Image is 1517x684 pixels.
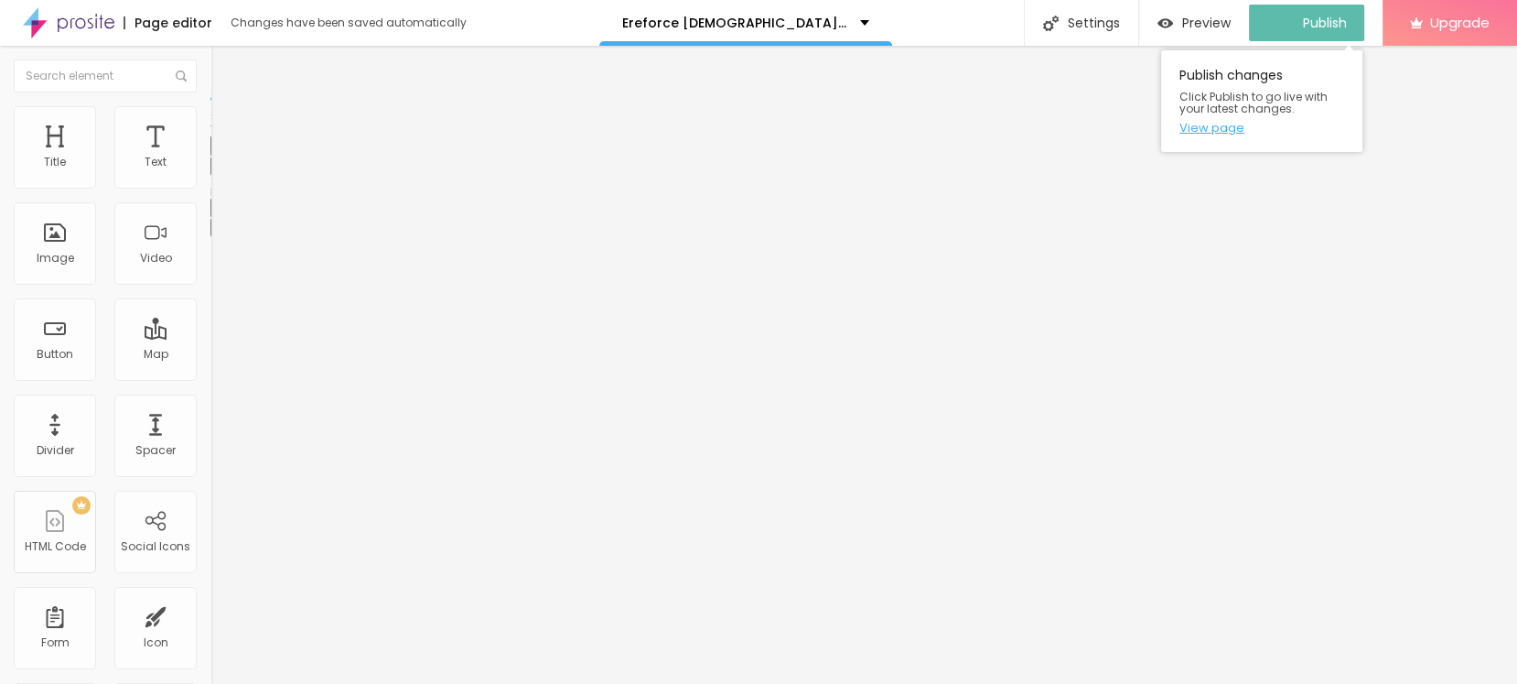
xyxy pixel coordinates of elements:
[1249,5,1364,41] button: Publish
[1182,16,1231,30] span: Preview
[1179,122,1344,134] a: View page
[124,16,212,29] div: Page editor
[144,348,168,361] div: Map
[140,252,172,265] div: Video
[41,636,70,649] div: Form
[176,71,187,81] img: Icone
[1179,91,1344,114] span: Click Publish to go live with your latest changes.
[37,252,74,265] div: Image
[37,348,73,361] div: Button
[144,636,168,649] div: Icon
[44,156,66,168] div: Title
[25,540,86,553] div: HTML Code
[121,540,190,553] div: Social Icons
[14,60,197,92] input: Search element
[210,46,1517,684] iframe: To enrich screen reader interactions, please activate Accessibility in Grammarly extension settings
[622,16,846,29] p: Ereforce [DEMOGRAPHIC_DATA][MEDICAL_DATA] Capsules
[1139,5,1249,41] button: Preview
[145,156,167,168] div: Text
[1157,16,1173,31] img: view-1.svg
[1043,16,1059,31] img: Icone
[37,444,74,457] div: Divider
[1303,16,1347,30] span: Publish
[1430,15,1490,30] span: Upgrade
[231,17,467,28] div: Changes have been saved automatically
[135,444,176,457] div: Spacer
[1161,50,1362,152] div: Publish changes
